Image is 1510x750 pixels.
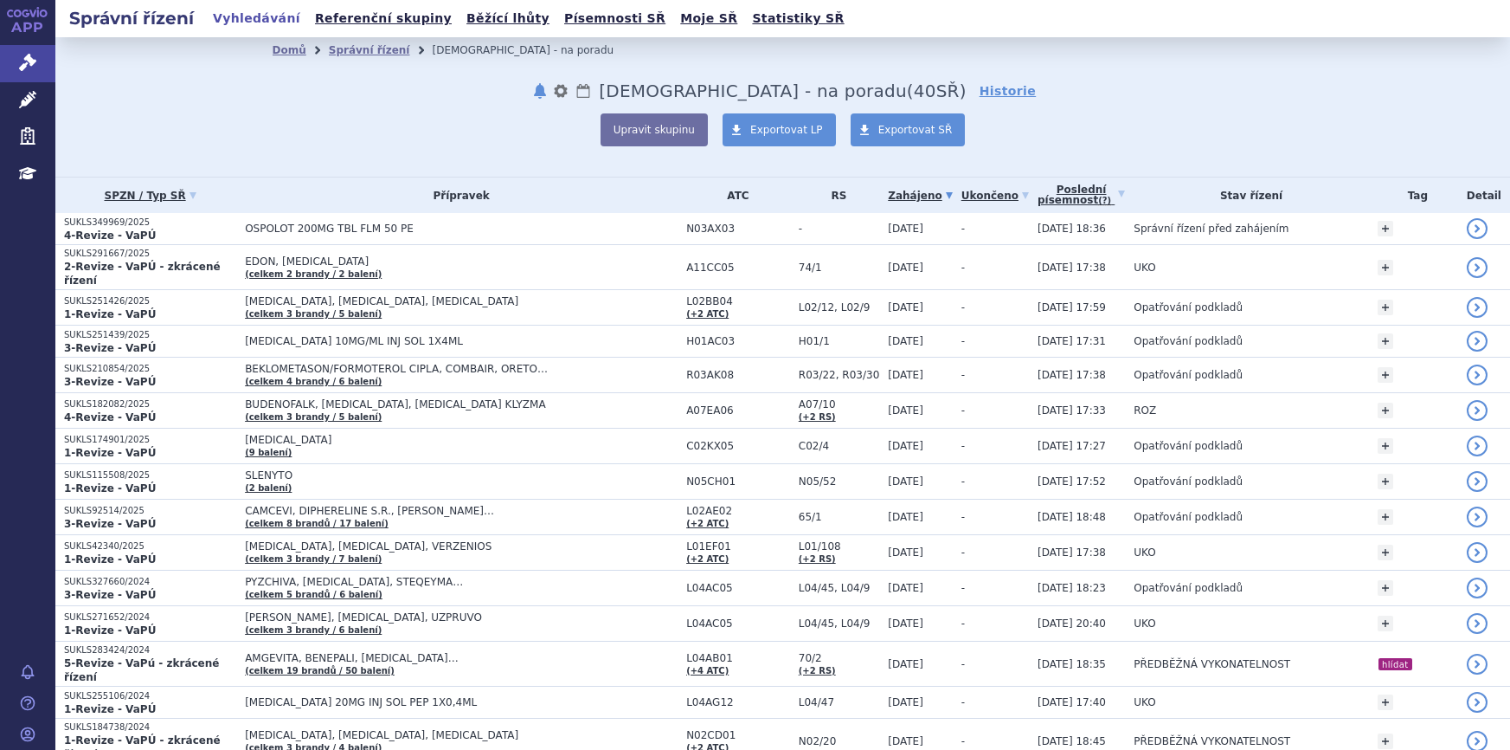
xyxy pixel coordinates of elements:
[245,269,382,279] a: (celkem 2 brandy / 2 balení)
[888,735,923,747] span: [DATE]
[64,611,236,624] p: SUKLS271652/2024
[888,617,923,630] span: [DATE]
[686,223,790,235] span: N03AX03
[208,7,305,30] a: Vyhledávání
[686,519,729,528] a: (+2 ATC)
[888,369,923,381] span: [DATE]
[1038,404,1106,417] span: [DATE] 17:33
[686,540,790,553] span: L01EF01
[245,652,678,664] span: AMGEVITA, BENEPALI, [MEDICAL_DATA]…
[888,223,923,235] span: [DATE]
[1378,545,1393,560] a: +
[888,262,923,274] span: [DATE]
[531,81,549,101] button: notifikace
[799,652,879,664] span: 70/2
[245,398,678,411] span: BUDENOFALK, [MEDICAL_DATA], [MEDICAL_DATA] KLYZMA
[747,7,849,30] a: Statistiky SŘ
[1134,696,1155,708] span: UKO
[245,469,678,482] span: SLENYTO
[64,363,236,375] p: SUKLS210854/2025
[1467,507,1488,527] a: detail
[799,440,879,452] span: C02/4
[1467,578,1488,598] a: detail
[1378,580,1393,596] a: +
[64,434,236,446] p: SUKLS174901/2025
[245,519,389,528] a: (celkem 8 brandů / 17 balení)
[245,335,678,347] span: [MEDICAL_DATA] 10MG/ML INJ SOL 1X4ML
[799,617,879,630] span: L04/45, L04/9
[686,440,790,452] span: C02KX05
[686,554,729,564] a: (+2 ATC)
[1467,297,1488,318] a: detail
[1134,335,1243,347] span: Opatřování podkladů
[888,301,923,314] span: [DATE]
[1038,546,1106,559] span: [DATE] 17:38
[1467,218,1488,239] a: detail
[888,184,952,208] a: Zahájeno
[1467,692,1488,713] a: detail
[575,81,592,101] a: Lhůty
[245,223,678,235] span: OSPOLOT 200MG TBL FLM 50 PE
[799,666,836,676] a: (+2 RS)
[1134,735,1290,747] span: PŘEDBĚŽNÁ VYKONATELNOST
[1134,658,1290,670] span: PŘEDBĚŽNÁ VYKONATELNOST
[799,511,879,523] span: 65/1
[723,113,836,146] a: Exportovat LP
[432,37,636,63] li: Revize - na poradu
[245,666,395,676] a: (celkem 19 brandů / 50 balení)
[1038,301,1106,314] span: [DATE] 17:59
[1467,471,1488,492] a: detail
[888,658,923,670] span: [DATE]
[686,309,729,319] a: (+2 ATC)
[961,404,965,417] span: -
[245,611,678,624] span: [PERSON_NAME], [MEDICAL_DATA], UZPRUVO
[686,335,790,347] span: H01AC03
[907,81,967,101] span: ( SŘ)
[310,7,457,30] a: Referenční skupiny
[1134,475,1243,488] span: Opatřování podkladů
[64,376,156,388] strong: 3-Revize - VaPÚ
[64,469,236,482] p: SUKLS115508/2025
[64,308,156,320] strong: 1-Revize - VaPÚ
[686,475,790,488] span: N05CH01
[1038,369,1106,381] span: [DATE] 17:38
[245,363,678,375] span: BEKLOMETASON/FORMOTEROL CIPLA, COMBAIR, ORETO…
[64,398,236,411] p: SUKLS182082/2025
[1467,257,1488,278] a: detail
[64,703,156,715] strong: 1-Revize - VaPÚ
[1038,178,1125,213] a: Poslednípísemnost(?)
[1378,734,1393,749] a: +
[64,411,156,423] strong: 4-Revize - VaPÚ
[245,377,382,386] a: (celkem 4 brandy / 6 balení)
[245,448,292,457] a: (9 balení)
[1038,658,1106,670] span: [DATE] 18:35
[1467,613,1488,634] a: detail
[799,223,879,235] span: -
[64,329,236,341] p: SUKLS251439/2025
[64,690,236,702] p: SUKLS255106/2024
[1467,365,1488,385] a: detail
[1378,367,1393,383] a: +
[1134,262,1155,274] span: UKO
[1467,436,1488,456] a: detail
[961,511,965,523] span: -
[245,590,382,599] a: (celkem 5 brandů / 6 balení)
[1134,404,1156,417] span: ROZ
[64,589,156,601] strong: 3-Revize - VaPÚ
[245,412,382,422] a: (celkem 3 brandy / 5 balení)
[64,518,156,530] strong: 3-Revize - VaPÚ
[888,404,923,417] span: [DATE]
[1134,440,1243,452] span: Opatřování podkladů
[64,342,156,354] strong: 3-Revize - VaPÚ
[888,582,923,594] span: [DATE]
[1038,582,1106,594] span: [DATE] 18:23
[245,696,678,708] span: [MEDICAL_DATA] 20MG INJ SOL PEP 1X0,4ML
[888,511,923,523] span: [DATE]
[961,223,965,235] span: -
[1378,695,1393,710] a: +
[1378,509,1393,525] a: +
[750,124,823,136] span: Exportovat LP
[686,505,790,517] span: L02AE02
[678,178,790,213] th: ATC
[1038,475,1106,488] span: [DATE] 17:52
